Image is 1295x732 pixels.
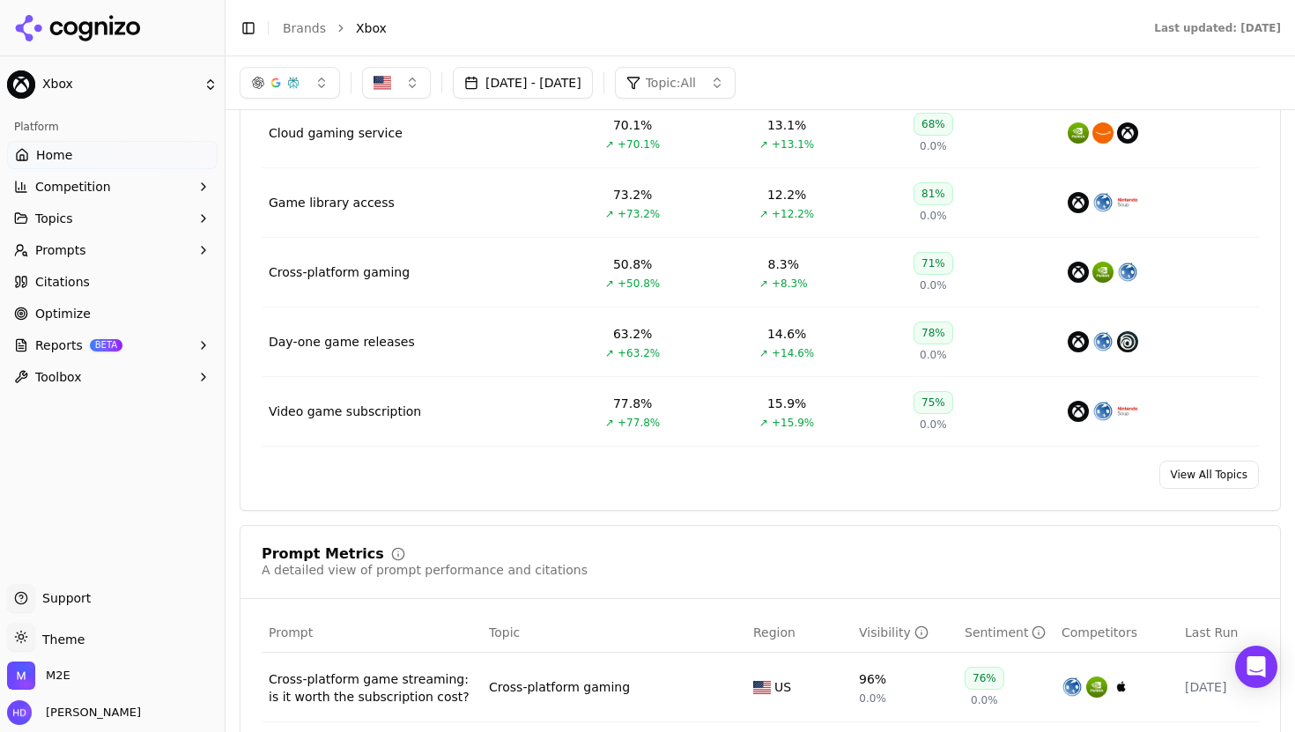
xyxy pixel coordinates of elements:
[1062,624,1137,641] span: Competitors
[35,632,85,647] span: Theme
[7,70,35,99] img: Xbox
[356,19,387,37] span: Xbox
[1068,262,1089,283] img: xbox
[920,209,947,223] span: 0.0%
[42,77,196,92] span: Xbox
[489,624,520,641] span: Topic
[262,59,1259,447] div: Data table
[613,325,652,343] div: 63.2%
[859,691,886,706] span: 0.0%
[269,624,313,641] span: Prompt
[1092,401,1114,422] img: playstation
[269,263,410,281] a: Cross-platform gaming
[1159,461,1259,489] a: View All Topics
[269,124,403,142] a: Cloud gaming service
[7,204,218,233] button: Topics
[920,278,947,292] span: 0.0%
[852,613,958,653] th: brandMentionRate
[859,624,929,641] div: Visibility
[605,207,614,221] span: ↗
[1092,262,1114,283] img: nvidia
[613,395,652,412] div: 77.8%
[746,613,852,653] th: Region
[1117,401,1138,422] img: nintendo
[759,207,768,221] span: ↗
[613,255,652,273] div: 50.8%
[618,207,660,221] span: +73.2%
[753,681,771,694] img: US flag
[1117,192,1138,213] img: nintendo
[914,113,953,136] div: 68%
[768,255,800,273] div: 8.3%
[753,624,795,641] span: Region
[859,670,886,688] div: 96%
[35,305,91,322] span: Optimize
[7,662,70,690] button: Open organization switcher
[1086,677,1107,698] img: nvidia
[269,333,415,351] a: Day-one game releases
[1111,677,1132,698] img: apple
[35,210,73,227] span: Topics
[7,662,35,690] img: M2E
[7,363,218,391] button: Toolbox
[774,678,791,696] span: US
[618,346,660,360] span: +63.2%
[90,339,122,351] span: BETA
[7,700,32,725] img: Hakan Degirmenci
[489,678,630,696] a: Cross-platform gaming
[772,416,814,430] span: +15.9%
[920,139,947,153] span: 0.0%
[618,277,660,291] span: +50.8%
[7,141,218,169] a: Home
[605,416,614,430] span: ↗
[453,67,593,99] button: [DATE] - [DATE]
[1117,331,1138,352] img: ubisoft
[759,277,768,291] span: ↗
[39,705,141,721] span: [PERSON_NAME]
[772,346,814,360] span: +14.6%
[613,116,652,134] div: 70.1%
[7,299,218,328] a: Optimize
[1178,613,1275,653] th: Last Run
[618,416,660,430] span: +77.8%
[914,252,953,275] div: 71%
[605,277,614,291] span: ↗
[7,700,141,725] button: Open user button
[1092,192,1114,213] img: playstation
[971,693,998,707] span: 0.0%
[1117,262,1138,283] img: playstation
[1092,122,1114,144] img: amazon
[269,670,475,706] a: Cross-platform game streaming: is it worth the subscription cost?
[759,137,768,152] span: ↗
[965,624,1046,641] div: Sentiment
[618,137,660,152] span: +70.1%
[1154,21,1281,35] div: Last updated: [DATE]
[914,322,953,344] div: 78%
[1068,192,1089,213] img: xbox
[46,668,70,684] span: M2E
[283,21,326,35] a: Brands
[262,547,384,561] div: Prompt Metrics
[374,74,391,92] img: United States
[35,589,91,607] span: Support
[269,194,395,211] div: Game library access
[269,403,421,420] a: Video game subscription
[7,113,218,141] div: Platform
[920,418,947,432] span: 0.0%
[1117,122,1138,144] img: xbox
[1092,331,1114,352] img: playstation
[914,182,953,205] div: 81%
[1062,677,1083,698] img: playstation
[613,186,652,203] div: 73.2%
[646,74,696,92] span: Topic: All
[767,116,806,134] div: 13.1%
[7,173,218,201] button: Competition
[7,331,218,359] button: ReportsBETA
[262,613,482,653] th: Prompt
[35,178,111,196] span: Competition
